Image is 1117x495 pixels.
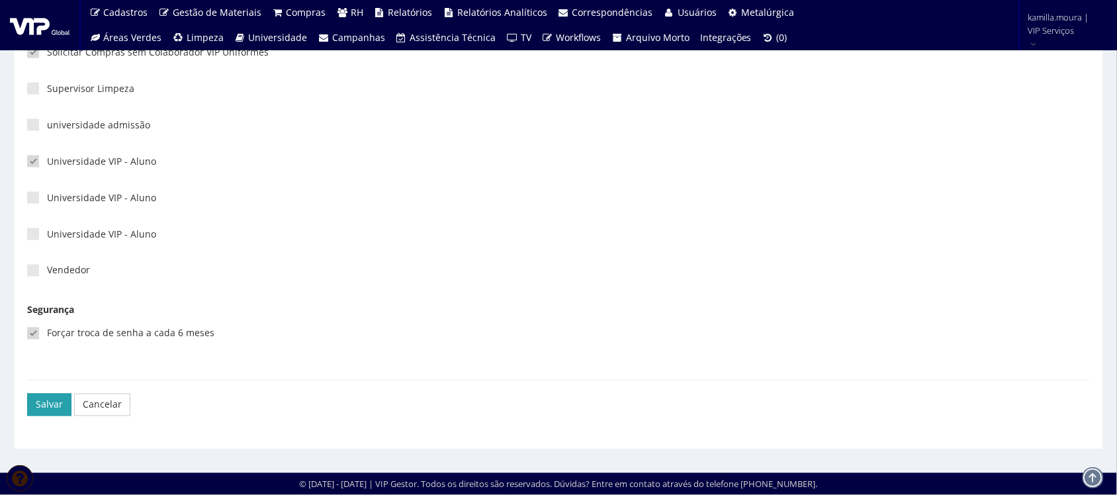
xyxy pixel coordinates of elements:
span: Correspondências [572,6,653,19]
img: logo [10,15,69,35]
span: Limpeza [187,31,224,44]
span: Assistência Técnica [410,31,496,44]
span: Universidade [249,31,308,44]
span: Relatórios [388,6,433,19]
label: Vendedor [27,264,90,277]
a: (0) [757,25,793,50]
span: Áreas Verdes [104,31,162,44]
a: Cancelar [74,394,130,416]
span: Workflows [557,31,602,44]
label: Universidade VIP - Aluno [27,191,156,204]
a: Workflows [537,25,607,50]
label: Supervisor Limpeza [27,82,134,95]
a: Campanhas [313,25,391,50]
a: Assistência Técnica [390,25,502,50]
span: Arquivo Morto [626,31,690,44]
div: © [DATE] - [DATE] | VIP Gestor. Todos os direitos são reservados. Dúvidas? Entre em contato atrav... [300,478,818,491]
span: Usuários [678,6,717,19]
span: kamilla.moura | VIP Serviços [1028,11,1100,37]
span: Gestão de Materiais [173,6,261,19]
span: (0) [777,31,787,44]
label: universidade admissão [27,118,150,132]
button: Salvar [27,394,71,416]
a: Limpeza [167,25,230,50]
label: Universidade VIP - Aluno [27,228,156,241]
a: Áreas Verdes [84,25,167,50]
span: Campanhas [332,31,385,44]
a: Universidade [229,25,313,50]
span: Integrações [700,31,752,44]
label: Solicitar Compras sem Colaborador VIP Uniformes [27,46,269,59]
a: TV [502,25,537,50]
label: Universidade VIP - Aluno [27,155,156,168]
span: RH [351,6,363,19]
label: Segurança [27,304,74,317]
label: Forçar troca de senha a cada 6 meses [27,327,214,340]
a: Arquivo Morto [607,25,695,50]
a: Integrações [695,25,757,50]
span: Cadastros [104,6,148,19]
span: Compras [287,6,326,19]
span: Metalúrgica [742,6,795,19]
span: TV [521,31,531,44]
span: Relatórios Analíticos [457,6,547,19]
